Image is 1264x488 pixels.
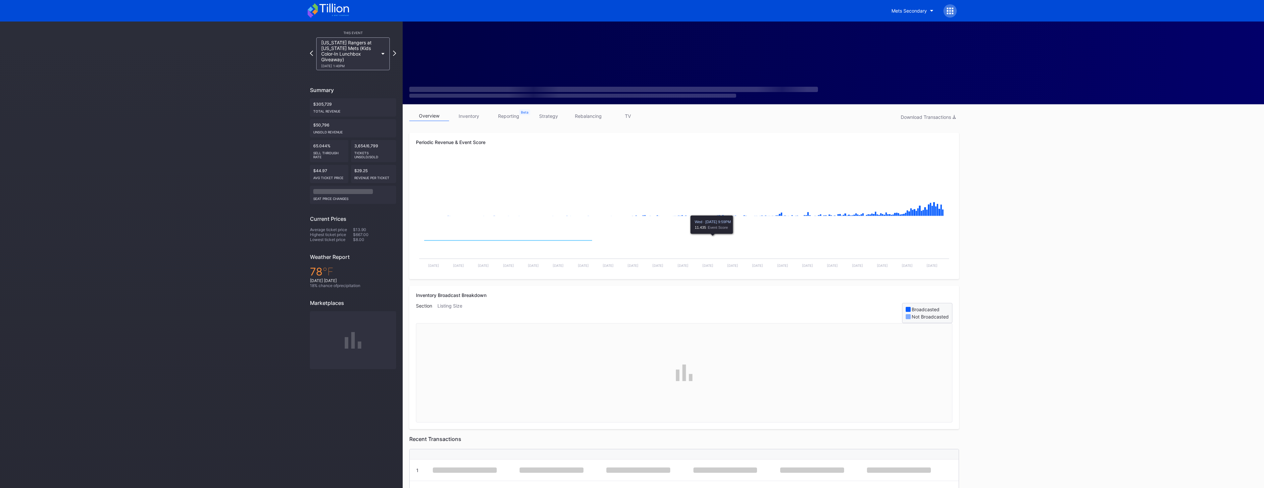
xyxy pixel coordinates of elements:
text: [DATE] [652,264,663,268]
div: Section [416,303,437,323]
text: [DATE] [777,264,788,268]
text: [DATE] [453,264,464,268]
div: Download Transactions [901,114,956,120]
div: Unsold Revenue [313,127,393,134]
text: [DATE] [578,264,589,268]
div: 78 [310,265,396,278]
div: Current Prices [310,216,396,222]
button: Download Transactions [897,113,959,122]
div: [US_STATE] Rangers at [US_STATE] Mets (Kids Color-In Lunchbox Giveaway) [321,40,378,68]
text: [DATE] [702,264,713,268]
div: Listing Size [437,303,468,323]
div: 1 [416,467,419,473]
div: 18 % chance of precipitation [310,283,396,288]
a: overview [409,111,449,121]
text: [DATE] [628,264,638,268]
div: Avg ticket price [313,173,345,180]
div: seat price changes [313,194,393,201]
div: $8.00 [353,237,396,242]
text: [DATE] [428,264,439,268]
div: Weather Report [310,254,396,260]
div: Lowest ticket price [310,237,353,242]
div: Average ticket price [310,227,353,232]
div: $50,796 [310,119,396,137]
div: $667.00 [353,232,396,237]
div: Total Revenue [313,107,393,113]
text: [DATE] [827,264,838,268]
div: Broadcasted [912,307,939,312]
div: Mets Secondary [891,8,927,14]
div: 65.044% [310,140,348,162]
a: inventory [449,111,489,121]
text: [DATE] [503,264,514,268]
div: Revenue per ticket [354,173,393,180]
div: Inventory Broadcast Breakdown [416,292,952,298]
text: [DATE] [902,264,913,268]
div: [DATE] [DATE] [310,278,396,283]
a: TV [608,111,648,121]
text: [DATE] [528,264,539,268]
text: [DATE] [877,264,888,268]
text: [DATE] [478,264,489,268]
div: 3,654/6,799 [351,140,396,162]
div: $305,729 [310,98,396,117]
div: Highest ticket price [310,232,353,237]
div: Sell Through Rate [313,148,345,159]
span: ℉ [323,265,333,278]
text: [DATE] [802,264,813,268]
div: Recent Transactions [409,436,959,442]
svg: Chart title [416,157,952,223]
text: [DATE] [727,264,738,268]
text: [DATE] [553,264,564,268]
text: [DATE] [603,264,614,268]
div: Summary [310,87,396,93]
div: Not Broadcasted [912,314,949,319]
div: Marketplaces [310,300,396,306]
div: This Event [310,31,396,35]
text: [DATE] [678,264,688,268]
text: [DATE] [852,264,863,268]
text: [DATE] [927,264,937,268]
a: strategy [529,111,568,121]
a: rebalancing [568,111,608,121]
div: $13.90 [353,227,396,232]
a: reporting [489,111,529,121]
svg: Chart title [416,223,952,272]
div: $29.25 [351,165,396,183]
div: Periodic Revenue & Event Score [416,139,952,145]
button: Mets Secondary [886,5,938,17]
text: [DATE] [752,264,763,268]
div: Tickets Unsold/Sold [354,148,393,159]
div: [DATE] 1:40PM [321,64,378,68]
div: $44.97 [310,165,348,183]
